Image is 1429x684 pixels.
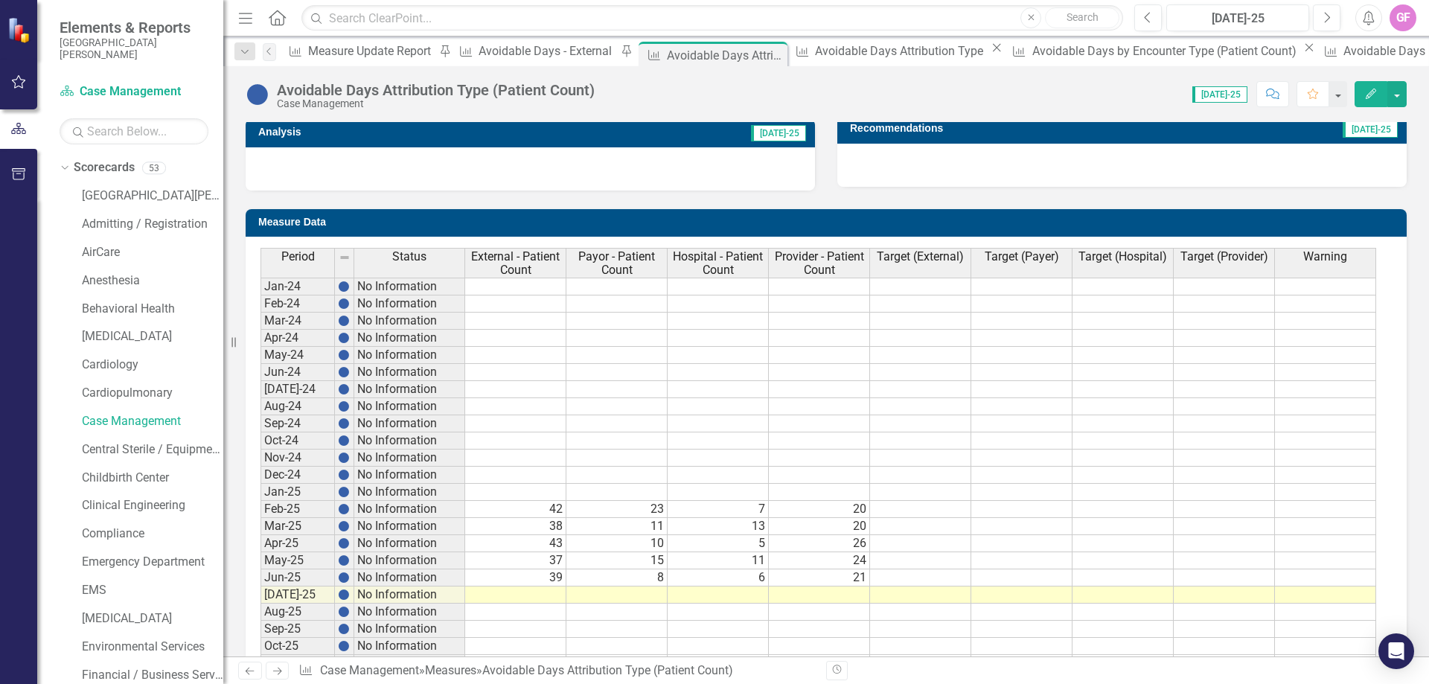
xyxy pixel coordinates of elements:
img: BgCOk07PiH71IgAAAABJRU5ErkJggg== [338,383,350,395]
a: EMS [82,582,223,599]
a: Avoidable Days Attribution Type [790,42,988,60]
td: Dec-24 [260,467,335,484]
td: 21 [769,569,870,586]
td: No Information [354,638,465,655]
span: [DATE]-25 [751,125,806,141]
button: GF [1390,4,1416,31]
div: 53 [142,162,166,174]
span: Target (Hospital) [1078,250,1167,263]
img: BgCOk07PiH71IgAAAABJRU5ErkJggg== [338,486,350,498]
img: BgCOk07PiH71IgAAAABJRU5ErkJggg== [338,572,350,584]
td: No Information [354,655,465,672]
a: Anesthesia [82,272,223,290]
img: BgCOk07PiH71IgAAAABJRU5ErkJggg== [338,298,350,310]
td: No Information [354,484,465,501]
span: Provider - Patient Count [772,250,866,276]
button: [DATE]-25 [1166,4,1309,31]
span: Payor - Patient Count [569,250,664,276]
td: 13 [668,518,769,535]
td: No Information [354,364,465,381]
input: Search Below... [60,118,208,144]
img: BgCOk07PiH71IgAAAABJRU5ErkJggg== [338,418,350,429]
td: 11 [668,552,769,569]
td: Jan-25 [260,484,335,501]
h3: Measure Data [258,217,1399,228]
a: [MEDICAL_DATA] [82,328,223,345]
span: [DATE]-25 [1192,86,1247,103]
span: Search [1067,11,1099,23]
span: Elements & Reports [60,19,208,36]
td: Nov-25 [260,655,335,672]
a: Measure Update Report [284,42,435,60]
td: [DATE]-25 [260,586,335,604]
td: 24 [769,552,870,569]
td: 42 [465,501,566,518]
td: Oct-24 [260,432,335,450]
img: BgCOk07PiH71IgAAAABJRU5ErkJggg== [338,452,350,464]
a: Central Sterile / Equipment Distribution [82,441,223,458]
a: Case Management [320,663,419,677]
small: [GEOGRAPHIC_DATA][PERSON_NAME] [60,36,208,61]
div: Avoidable Days by Encounter Type (Patient Count) [1032,42,1300,60]
img: BgCOk07PiH71IgAAAABJRU5ErkJggg== [338,623,350,635]
td: No Information [354,347,465,364]
td: No Information [354,535,465,552]
span: Warning [1303,250,1347,263]
img: BgCOk07PiH71IgAAAABJRU5ErkJggg== [338,589,350,601]
td: Sep-24 [260,415,335,432]
td: Mar-24 [260,313,335,330]
td: Apr-25 [260,535,335,552]
td: No Information [354,295,465,313]
div: Avoidable Days Attribution Type (Patient Count) [667,46,784,65]
a: AirCare [82,244,223,261]
a: Case Management [60,83,208,100]
td: May-24 [260,347,335,364]
div: Open Intercom Messenger [1378,633,1414,669]
span: [DATE]-25 [1343,121,1398,138]
div: Avoidable Days Attribution Type (Patient Count) [482,663,733,677]
h3: Recommendations [850,123,1192,134]
td: 43 [465,535,566,552]
a: Avoidable Days by Encounter Type (Patient Count) [1006,42,1299,60]
span: External - Patient Count [468,250,563,276]
img: BgCOk07PiH71IgAAAABJRU5ErkJggg== [338,606,350,618]
a: Behavioral Health [82,301,223,318]
td: No Information [354,467,465,484]
td: No Information [354,604,465,621]
td: Aug-24 [260,398,335,415]
span: Hospital - Patient Count [671,250,765,276]
td: Feb-24 [260,295,335,313]
a: Cardiology [82,357,223,374]
td: 20 [769,501,870,518]
td: 15 [566,552,668,569]
td: No Information [354,450,465,467]
a: [MEDICAL_DATA] [82,610,223,627]
td: Sep-25 [260,621,335,638]
a: Measures [425,663,476,677]
td: Oct-25 [260,638,335,655]
td: 7 [668,501,769,518]
td: 5 [668,535,769,552]
img: BgCOk07PiH71IgAAAABJRU5ErkJggg== [338,520,350,532]
a: Cardiopulmonary [82,385,223,402]
td: 37 [465,552,566,569]
td: No Information [354,501,465,518]
img: BgCOk07PiH71IgAAAABJRU5ErkJggg== [338,400,350,412]
td: No Information [354,415,465,432]
td: 39 [465,569,566,586]
td: 38 [465,518,566,535]
span: Target (Provider) [1180,250,1268,263]
td: No Information [354,278,465,295]
td: No Information [354,552,465,569]
span: Target (External) [877,250,964,263]
td: No Information [354,330,465,347]
img: BgCOk07PiH71IgAAAABJRU5ErkJggg== [338,332,350,344]
td: 6 [668,569,769,586]
td: No Information [354,313,465,330]
td: Aug-25 [260,604,335,621]
img: BgCOk07PiH71IgAAAABJRU5ErkJggg== [338,554,350,566]
span: Status [392,250,426,263]
img: BgCOk07PiH71IgAAAABJRU5ErkJggg== [338,537,350,549]
a: Admitting / Registration [82,216,223,233]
